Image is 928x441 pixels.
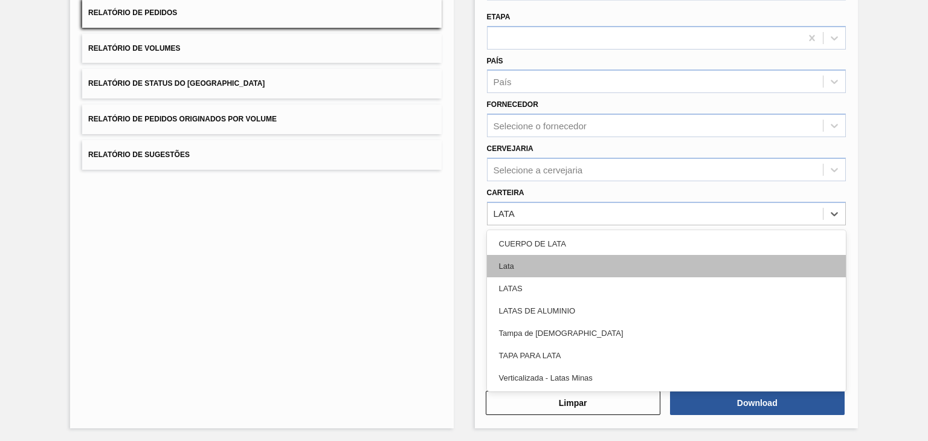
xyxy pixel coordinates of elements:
[494,164,583,175] div: Selecione a cervejaria
[486,391,660,415] button: Limpar
[88,8,177,17] span: Relatório de Pedidos
[82,105,441,134] button: Relatório de Pedidos Originados por Volume
[82,140,441,170] button: Relatório de Sugestões
[487,100,538,109] label: Fornecedor
[670,391,845,415] button: Download
[494,121,587,131] div: Selecione o fornecedor
[487,13,511,21] label: Etapa
[487,144,533,153] label: Cervejaria
[487,255,846,277] div: Lata
[487,344,846,367] div: TAPA PARA LATA
[487,57,503,65] label: País
[82,34,441,63] button: Relatório de Volumes
[88,44,180,53] span: Relatório de Volumes
[88,150,190,159] span: Relatório de Sugestões
[487,322,846,344] div: Tampa de [DEMOGRAPHIC_DATA]
[487,300,846,322] div: LATAS DE ALUMINIO
[487,277,846,300] div: LATAS
[487,367,846,389] div: Verticalizada - Latas Minas
[487,233,846,255] div: CUERPO DE LATA
[88,115,277,123] span: Relatório de Pedidos Originados por Volume
[88,79,265,88] span: Relatório de Status do [GEOGRAPHIC_DATA]
[487,188,524,197] label: Carteira
[82,69,441,98] button: Relatório de Status do [GEOGRAPHIC_DATA]
[494,77,512,87] div: País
